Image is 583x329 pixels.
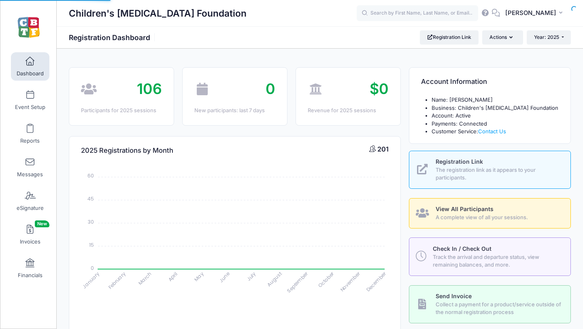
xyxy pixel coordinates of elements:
[365,270,388,293] tspan: December
[339,270,362,293] tspan: November
[107,270,127,290] tspan: February
[505,9,556,17] span: [PERSON_NAME]
[409,198,571,229] a: View All Participants A complete view of all your sessions.
[11,52,49,81] a: Dashboard
[167,270,179,282] tspan: April
[266,270,283,288] tspan: August
[11,86,49,114] a: Event Setup
[17,205,44,211] span: eSignature
[500,4,571,23] button: [PERSON_NAME]
[436,166,562,182] span: The registration link as it appears to your participants.
[137,270,153,286] tspan: March
[436,214,562,222] span: A complete view of all your sessions.
[69,4,247,23] h1: Children's [MEDICAL_DATA] Foundation
[81,139,173,162] h4: 2025 Registrations by Month
[193,270,205,282] tspan: May
[35,220,49,227] span: New
[357,5,478,21] input: Search by First Name, Last Name, or Email...
[11,220,49,249] a: InvoicesNew
[11,254,49,282] a: Financials
[88,218,94,225] tspan: 30
[18,272,43,279] span: Financials
[432,120,559,128] li: Payments: Connected
[245,270,257,282] tspan: July
[436,301,562,316] span: Collect a payment for a product/service outside of the normal registration process
[87,195,94,202] tspan: 45
[89,241,94,248] tspan: 15
[432,112,559,120] li: Account: Active
[433,253,561,269] span: Track the arrival and departure status, view remaining balances, and more.
[433,245,492,252] span: Check In / Check Out
[436,293,472,299] span: Send Invoice
[478,128,506,135] a: Contact Us
[137,80,162,98] span: 106
[20,137,40,144] span: Reports
[87,172,94,179] tspan: 60
[436,158,483,165] span: Registration Link
[11,187,49,215] a: eSignature
[81,270,101,290] tspan: January
[266,80,275,98] span: 0
[370,80,389,98] span: $0
[420,30,479,44] a: Registration Link
[534,34,559,40] span: Year: 2025
[69,33,157,42] h1: Registration Dashboard
[377,145,389,153] span: 201
[17,171,43,178] span: Messages
[409,285,571,323] a: Send Invoice Collect a payment for a product/service outside of the normal registration process
[436,205,494,212] span: View All Participants
[91,264,94,271] tspan: 0
[421,70,487,94] h4: Account Information
[432,96,559,104] li: Name: [PERSON_NAME]
[432,104,559,112] li: Business: Children's [MEDICAL_DATA] Foundation
[527,30,571,44] button: Year: 2025
[20,238,40,245] span: Invoices
[17,70,44,77] span: Dashboard
[14,13,44,43] img: Children's Brain Tumor Foundation
[81,107,162,115] div: Participants for 2025 sessions
[285,270,309,294] tspan: September
[432,128,559,136] li: Customer Service:
[409,151,571,189] a: Registration Link The registration link as it appears to your participants.
[308,107,389,115] div: Revenue for 2025 sessions
[218,270,231,284] tspan: June
[194,107,275,115] div: New participants: last 7 days
[0,9,57,47] a: Children's Brain Tumor Foundation
[11,120,49,148] a: Reports
[317,270,336,289] tspan: October
[15,104,45,111] span: Event Setup
[482,30,523,44] button: Actions
[11,153,49,182] a: Messages
[409,237,571,276] a: Check In / Check Out Track the arrival and departure status, view remaining balances, and more.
